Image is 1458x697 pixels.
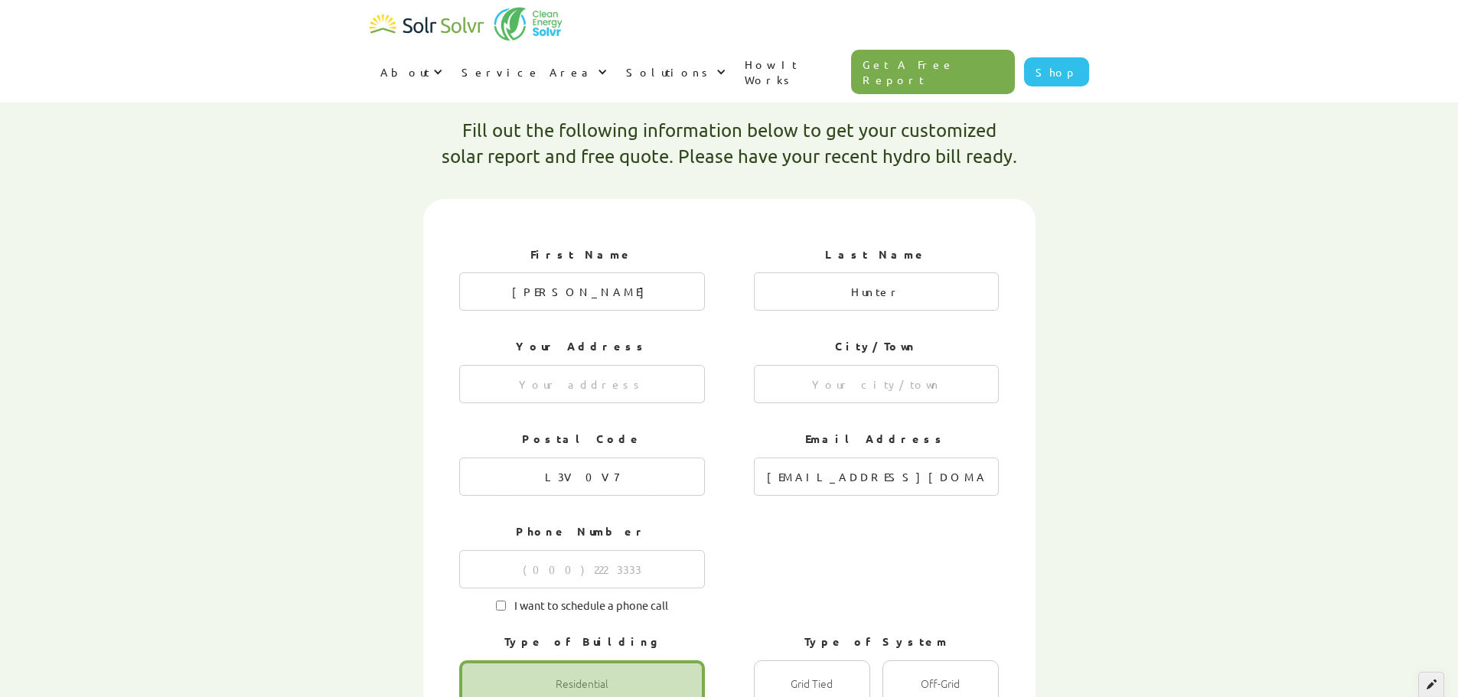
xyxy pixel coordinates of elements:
[380,64,429,80] div: About
[462,64,594,80] div: Service Area
[1189,353,1456,697] iframe: Chat window
[754,458,1000,496] input: email@gmail.com
[734,41,852,103] a: How It Works
[754,634,1000,650] h2: Type of System
[1024,57,1089,86] a: Shop
[459,247,705,262] h2: First Name
[459,339,705,354] h2: Your Address
[459,524,705,539] h2: Phone Number
[851,50,1015,94] a: Get A Free Report
[459,365,705,403] input: Your address
[442,117,1017,168] h1: Fill out the following information below to get your customized solar report and free quote. Plea...
[754,365,1000,403] input: Your city/town
[459,634,705,650] h2: Type of Building
[506,597,668,611] span: I want to schedule a phone call
[615,49,734,95] div: Solutions
[496,601,506,611] input: I want to schedule a phone call
[451,49,615,95] div: Service Area
[370,49,451,95] div: About
[459,432,705,447] h2: Postal Code
[626,64,713,80] div: Solutions
[459,272,705,311] input: Your First Name
[754,339,1000,354] h2: City/Town
[754,272,1000,311] input: Your Last Name
[754,432,1000,447] h2: Email Address
[754,247,1000,262] h2: Last Name
[459,458,705,496] input: Your Postal Code
[459,550,705,588] input: (000) 222 3333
